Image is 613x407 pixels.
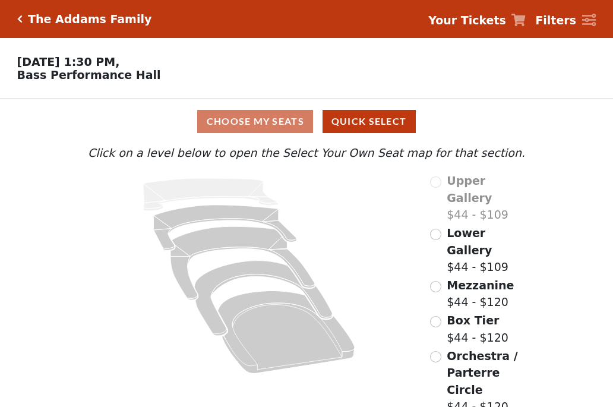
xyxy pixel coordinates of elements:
[85,144,528,162] p: Click on a level below to open the Select Your Own Seat map for that section.
[447,172,528,223] label: $44 - $109
[28,12,151,26] h5: The Addams Family
[143,178,279,211] path: Upper Gallery - Seats Available: 0
[447,277,514,311] label: $44 - $120
[447,279,514,292] span: Mezzanine
[428,14,506,27] strong: Your Tickets
[535,14,576,27] strong: Filters
[447,312,508,346] label: $44 - $120
[218,291,355,374] path: Orchestra / Parterre Circle - Seats Available: 145
[17,15,23,23] a: Click here to go back to filters
[428,12,526,29] a: Your Tickets
[447,226,492,257] span: Lower Gallery
[535,12,596,29] a: Filters
[154,205,297,250] path: Lower Gallery - Seats Available: 152
[447,225,528,276] label: $44 - $109
[323,110,416,133] button: Quick Select
[447,174,492,204] span: Upper Gallery
[447,314,499,327] span: Box Tier
[447,349,517,396] span: Orchestra / Parterre Circle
